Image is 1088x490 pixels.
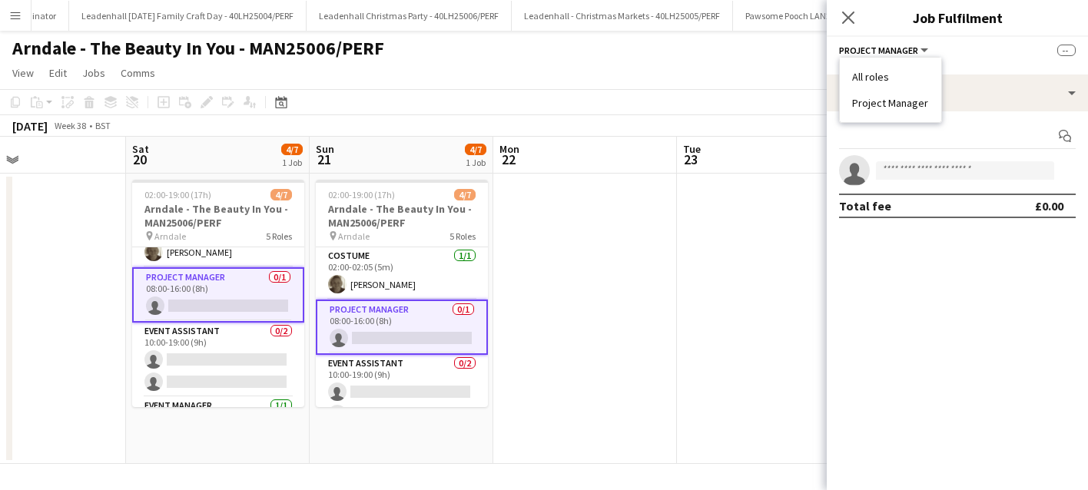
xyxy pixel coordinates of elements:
[681,151,701,168] span: 23
[839,45,930,56] button: Project Manager
[466,157,486,168] div: 1 Job
[82,66,105,80] span: Jobs
[454,189,476,200] span: 4/7
[328,189,395,200] span: 02:00-19:00 (17h)
[132,323,304,397] app-card-role: Event Assistant0/210:00-19:00 (9h)
[852,70,929,84] li: All roles
[827,8,1088,28] h3: Job Fulfilment
[76,63,111,83] a: Jobs
[1057,45,1076,56] span: --
[827,74,1088,111] div: Confirmed
[132,142,149,156] span: Sat
[281,144,303,155] span: 4/7
[316,247,488,300] app-card-role: Costume1/102:00-02:05 (5m)[PERSON_NAME]
[282,157,302,168] div: 1 Job
[132,267,304,323] app-card-role: Project Manager0/108:00-16:00 (8h)
[313,151,334,168] span: 21
[132,397,304,449] app-card-role: Event Manager1/1
[12,66,34,80] span: View
[316,355,488,429] app-card-role: Event Assistant0/210:00-19:00 (9h)
[465,144,486,155] span: 4/7
[733,1,862,31] button: Pawsome Pooch LAN24003
[839,198,891,214] div: Total fee
[307,1,512,31] button: Leadenhall Christmas Party - 40LH25006/PERF
[12,37,384,60] h1: Arndale - The Beauty In You - MAN25006/PERF
[51,120,89,131] span: Week 38
[316,142,334,156] span: Sun
[69,1,307,31] button: Leadenhall [DATE] Family Craft Day - 40LH25004/PERF
[839,57,1076,68] div: 08:00-16:00 (8h)
[316,180,488,407] app-job-card: 02:00-19:00 (17h)4/7Arndale - The Beauty In You - MAN25006/PERF Arndale5 RolesCostume1/102:00-02:...
[338,230,370,242] span: Arndale
[499,142,519,156] span: Mon
[12,118,48,134] div: [DATE]
[266,230,292,242] span: 5 Roles
[114,63,161,83] a: Comms
[497,151,519,168] span: 22
[852,96,929,110] li: Project Manager
[132,202,304,230] h3: Arndale - The Beauty In You - MAN25006/PERF
[49,66,67,80] span: Edit
[316,300,488,355] app-card-role: Project Manager0/108:00-16:00 (8h)
[270,189,292,200] span: 4/7
[1035,198,1063,214] div: £0.00
[154,230,186,242] span: Arndale
[95,120,111,131] div: BST
[683,142,701,156] span: Tue
[6,63,40,83] a: View
[144,189,211,200] span: 02:00-19:00 (17h)
[132,180,304,407] app-job-card: 02:00-19:00 (17h)4/7Arndale - The Beauty In You - MAN25006/PERF Arndale5 RolesCostume1/102:00-02:...
[43,63,73,83] a: Edit
[512,1,733,31] button: Leadenhall - Christmas Markets - 40LH25005/PERF
[316,202,488,230] h3: Arndale - The Beauty In You - MAN25006/PERF
[839,45,918,56] span: Project Manager
[130,151,149,168] span: 20
[449,230,476,242] span: 5 Roles
[121,66,155,80] span: Comms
